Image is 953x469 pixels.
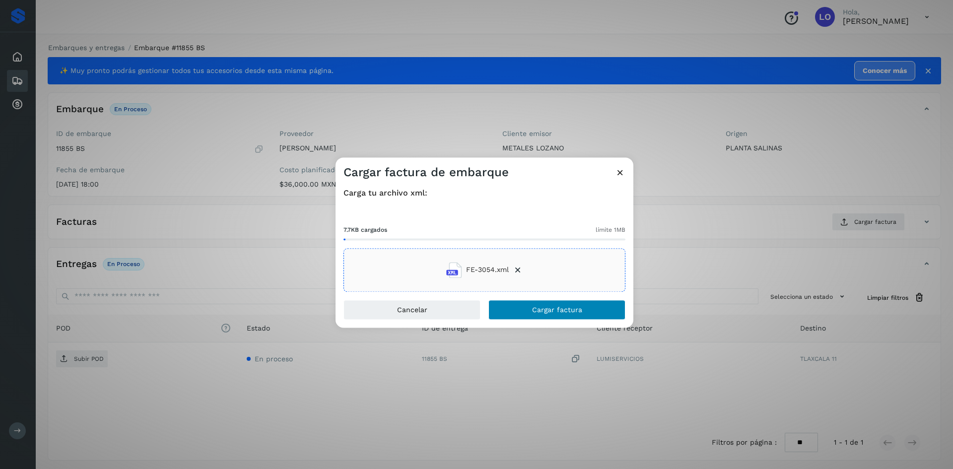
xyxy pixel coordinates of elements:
h4: Carga tu archivo xml: [343,188,625,198]
button: Cancelar [343,300,480,320]
span: FE-3054.xml [466,265,509,275]
span: Cancelar [397,306,427,313]
span: límite 1MB [596,225,625,234]
h3: Cargar factura de embarque [343,165,509,180]
span: 7.7KB cargados [343,225,387,234]
span: Cargar factura [532,306,582,313]
button: Cargar factura [488,300,625,320]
